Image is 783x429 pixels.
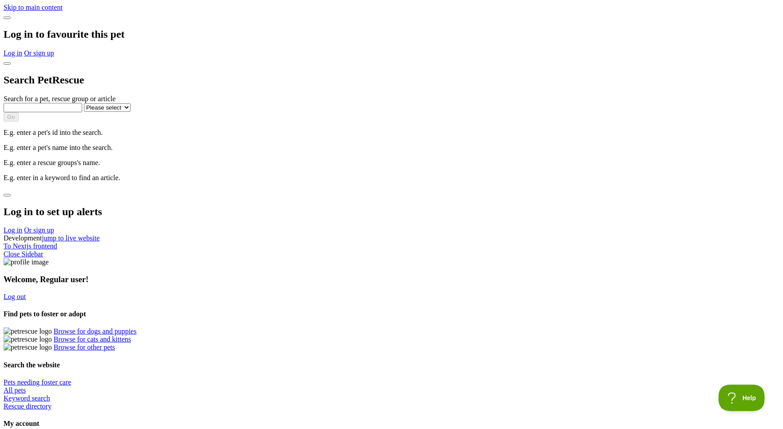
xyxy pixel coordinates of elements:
[4,112,19,122] button: Go
[42,234,99,242] a: jump to live website
[4,258,49,266] img: profile image
[719,385,765,411] iframe: Help Scout Beacon - Open
[54,335,131,343] a: Browse for cats and kittens
[4,394,50,402] a: Keyword search
[4,275,779,284] h3: Welcome, Regular user!
[4,206,779,218] h2: Log in to set up alerts
[4,16,11,19] button: close
[4,327,52,335] img: petrescue logo
[4,174,779,182] p: E.g. enter in a keyword to find an article.
[4,57,779,182] div: Dialog Window - Close (Press escape to close)
[24,49,54,57] a: Or sign up
[4,234,779,242] div: Development
[4,378,71,386] a: Pets needing foster care
[4,28,779,40] h2: Log in to favourite this pet
[4,343,52,351] img: petrescue logo
[4,159,779,167] p: E.g. enter a rescue groups's name.
[4,250,43,258] a: Close Sidebar
[4,420,779,428] h4: My account
[4,12,779,57] div: Dialog Window - Close (Press escape to close)
[4,144,779,152] p: E.g. enter a pet's name into the search.
[4,335,52,343] img: petrescue logo
[4,310,779,318] h4: Find pets to foster or adopt
[4,4,63,11] a: Skip to main content
[4,129,779,137] p: E.g. enter a pet's id into the search.
[4,226,22,234] a: Log in
[54,343,115,351] a: Browse for other pets
[4,74,779,86] h2: Search PetRescue
[4,402,52,410] a: Rescue directory
[4,293,26,300] a: Log out
[4,62,11,65] button: close
[4,189,779,235] div: Dialog Window - Close (Press escape to close)
[4,242,57,250] a: To Nextjs frontend
[4,194,11,197] button: close
[4,386,26,394] a: All pets
[4,49,22,57] a: Log in
[54,327,137,335] a: Browse for dogs and puppies
[24,226,54,234] a: Or sign up
[4,95,115,102] label: Search for a pet, rescue group or article
[4,361,779,369] h4: Search the website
